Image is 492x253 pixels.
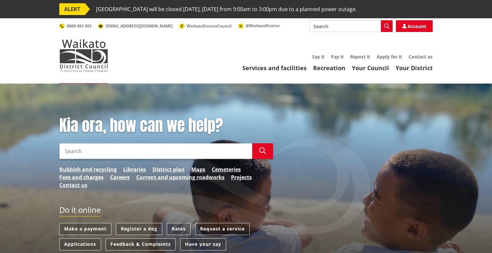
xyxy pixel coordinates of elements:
[67,23,92,29] span: 0800 492 452
[59,3,85,15] span: ALERT
[59,205,101,217] h2: Do it online
[396,64,433,72] a: Your District
[59,181,87,189] a: Contact us
[409,54,433,60] a: Contact us
[350,54,370,60] a: Report it
[59,173,104,181] a: Fees and charges
[167,223,191,235] a: Rates
[152,166,185,173] a: District plan
[191,166,205,173] a: Maps
[396,20,433,32] a: Account
[187,23,232,29] span: WaikatoDistrictCouncil
[238,23,280,28] a: @WaikatoDistrict
[242,64,307,72] a: Services and facilities
[136,173,224,181] a: Current and upcoming roadworks
[179,23,232,29] a: WaikatoDistrictCouncil
[98,23,173,29] a: [EMAIL_ADDRESS][DOMAIN_NAME]
[313,64,345,72] a: Recreation
[312,54,325,60] a: Say it
[59,116,273,135] h1: Kia ora, how can we help?
[116,223,162,235] a: Register a dog
[195,223,250,235] a: Request a service
[96,3,357,15] span: [GEOGRAPHIC_DATA] will be closed [DATE], [DATE] from 9:00am to 3:00pm due to a planned power outage.
[246,23,280,28] span: @WaikatoDistrict
[59,166,117,173] a: Rubbish and recycling
[106,238,176,250] a: Feedback & Complaints
[309,20,393,32] input: Search input
[352,64,389,72] a: Your Council
[331,54,344,60] a: Pay it
[377,54,402,60] a: Apply for it
[59,223,111,235] a: Make a payment
[106,23,173,29] span: [EMAIL_ADDRESS][DOMAIN_NAME]
[180,238,226,250] a: Have your say
[59,39,108,72] img: Waikato District Council - Te Kaunihera aa Takiwaa o Waikato
[212,166,241,173] a: Cemeteries
[231,173,252,181] a: Projects
[59,238,101,250] a: Applications
[59,23,92,29] a: 0800 492 452
[123,166,146,173] a: Libraries
[59,143,252,159] input: Search input
[110,173,130,181] a: Careers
